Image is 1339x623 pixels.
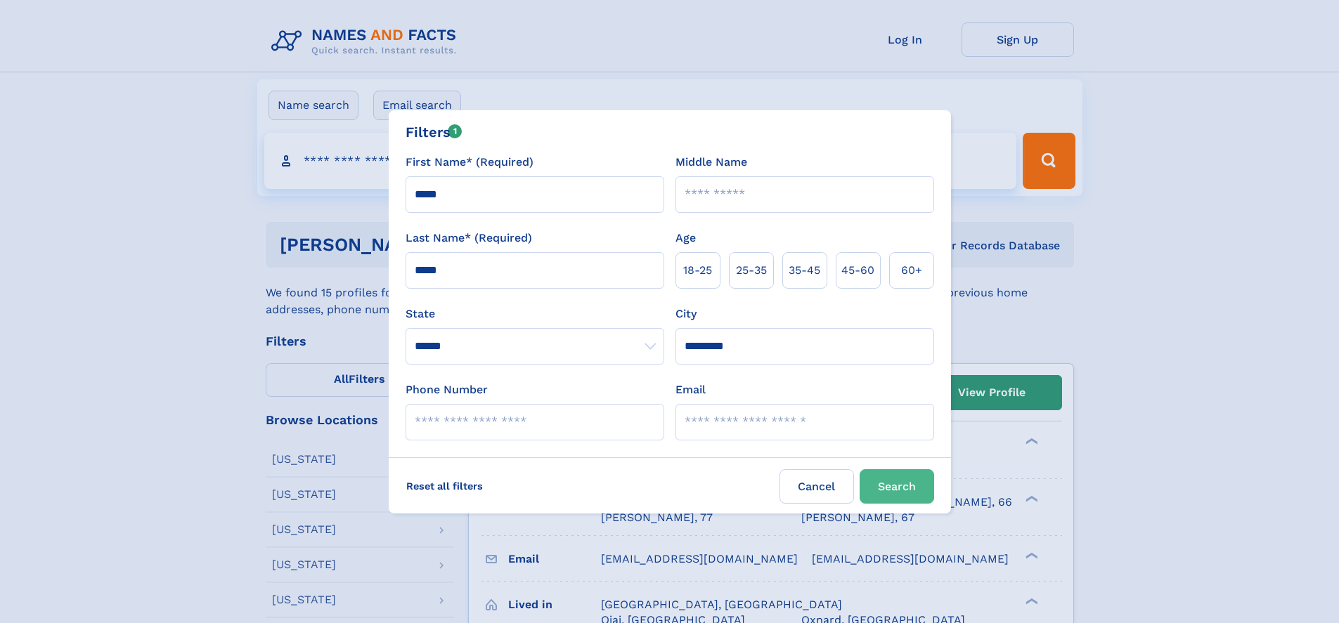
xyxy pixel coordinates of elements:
label: Cancel [780,469,854,504]
span: 35‑45 [789,262,820,279]
div: Filters [406,122,462,143]
label: State [406,306,664,322]
label: Age [675,230,696,247]
span: 45‑60 [841,262,874,279]
label: City [675,306,697,322]
label: Middle Name [675,154,747,171]
span: 18‑25 [683,262,712,279]
label: Phone Number [406,381,488,398]
label: Last Name* (Required) [406,230,532,247]
span: 60+ [901,262,922,279]
label: Reset all filters [397,469,492,503]
span: 25‑35 [736,262,767,279]
label: First Name* (Required) [406,154,533,171]
label: Email [675,381,706,398]
button: Search [860,469,934,504]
